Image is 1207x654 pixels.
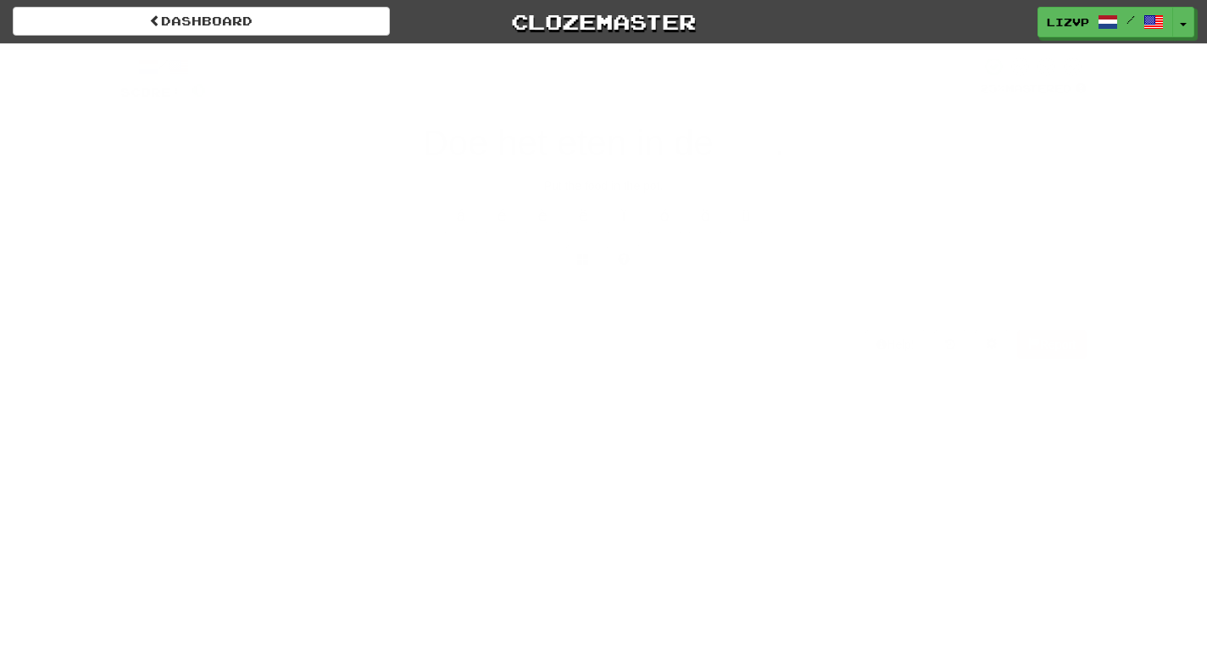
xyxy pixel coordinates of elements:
button: è [526,198,559,233]
button: ï [607,198,641,233]
button: é [485,198,519,233]
a: Clozemaster [415,7,793,36]
button: ó [648,198,681,233]
div: / [120,56,206,77]
span: 0 [192,79,206,100]
span: Score: [120,85,181,99]
span: LizVP [1047,14,1089,30]
span: / [1126,14,1135,25]
button: Submit [551,282,656,321]
button: ö [688,198,722,233]
a: Dashboard [13,7,390,36]
button: Single letter hint - you only get 1 per sentence and score half the points! alt+h [607,245,641,274]
button: Round history (alt+y) [934,330,966,359]
button: Help! [865,330,926,359]
button: Switch sentence to multiple choice alt+p [566,245,600,274]
button: Report [1017,330,1087,359]
button: ë [566,198,600,233]
span: Doe het eten in de [423,123,714,163]
span: 25 % [980,81,1005,95]
div: Put the food in the pot. [120,177,1087,194]
button: á [444,198,478,233]
div: Mastered [980,81,1087,97]
button: ü [729,198,763,233]
span: . [775,123,785,163]
a: LizVP / [1037,7,1173,37]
